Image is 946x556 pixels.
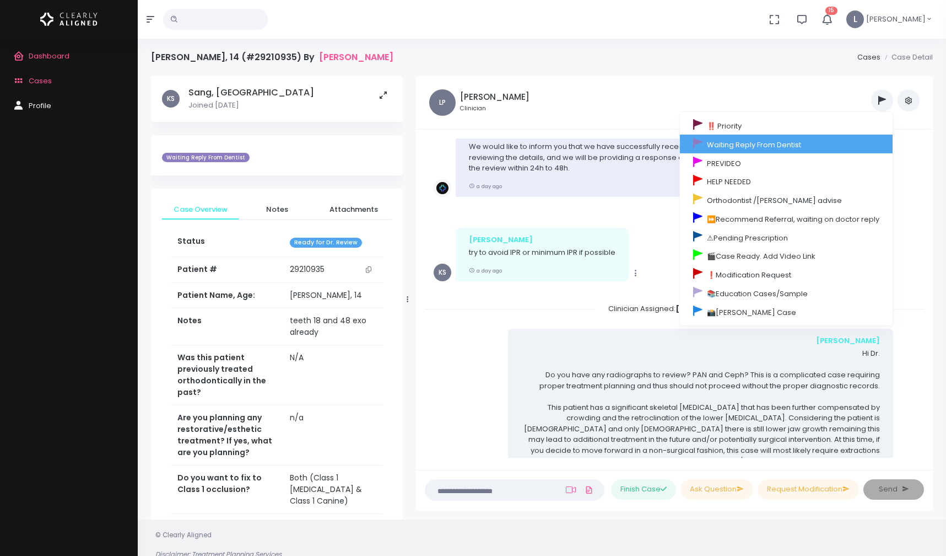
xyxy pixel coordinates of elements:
a: ❗Modification Request [680,265,893,284]
a: 🎬Case Ready. Add Video Link [680,247,893,265]
p: Hi Dr. Do you have any radiographs to review? PAN and Ceph? This is a complicated case requiring ... [521,348,880,488]
a: ⚠Pending Prescription [680,228,893,247]
td: 29210935 [283,257,383,282]
span: Ready for Dr. Review [290,238,362,248]
li: Case Detail [880,52,933,63]
a: Add Loom Video [564,485,578,494]
span: 15 [825,7,837,15]
th: Status [171,229,283,257]
th: Patient # [171,257,283,283]
td: teeth 18 and 48 exo already [283,308,383,345]
button: Finish Case [611,479,676,500]
div: [PERSON_NAME] [469,234,615,245]
a: ⏩Recommend Referral, waiting on doctor reply [680,209,893,228]
th: Notes [171,308,283,345]
span: Cases [29,76,52,86]
small: a day ago [469,183,502,190]
td: [PERSON_NAME], 14 [283,283,383,308]
a: 📸[PERSON_NAME] Case [680,302,893,321]
h5: Sang, [GEOGRAPHIC_DATA] [188,87,314,98]
a: PREVIDEO [680,153,893,172]
a: Add Files [582,480,596,500]
div: scrollable content [151,76,403,523]
img: Logo Horizontal [40,8,98,31]
span: KS [162,90,180,108]
span: Profile [29,100,51,111]
p: try to avoid IPR or minimum IPR if possible [469,247,615,258]
td: Both (Class 1 [MEDICAL_DATA] & Class 1 Canine) [283,466,383,514]
a: Waiting Reply From Dentist [680,135,893,153]
span: Attachments [324,204,383,215]
a: ‼️ Priority [680,116,893,135]
span: Case Overview [171,204,230,215]
span: Waiting Reply From Dentist [162,153,250,163]
button: Request Modification [758,479,859,500]
b: [PERSON_NAME] [675,303,740,314]
h5: [PERSON_NAME] [460,92,529,102]
div: scrollable content [425,138,924,458]
th: Are you planning any restorative/esthetic treatment? If yes, what are you planning? [171,405,283,466]
a: [PERSON_NAME] [319,52,393,62]
span: Notes [247,204,306,215]
div: [PERSON_NAME] [521,335,880,346]
small: Clinician [460,104,529,113]
a: Orthodontist /[PERSON_NAME] advise [680,191,893,210]
small: a day ago [469,267,502,274]
a: Cases [857,52,880,62]
h4: [PERSON_NAME], 14 (#29210935) By [151,52,393,62]
span: L [846,10,864,28]
span: Dashboard [29,51,69,61]
span: KS [434,264,451,281]
button: Ask Question [680,479,753,500]
th: Do you want to fix to Class 1 occlusion? [171,466,283,514]
th: Was this patient previously treated orthodontically in the past? [171,345,283,405]
p: Joined [DATE] [188,100,314,111]
a: HELP NEEDED [680,172,893,191]
td: N/A [283,345,383,405]
td: n/a [283,405,383,466]
span: LP [429,89,456,116]
span: [PERSON_NAME] [866,14,926,25]
th: Patient Name, Age: [171,283,283,308]
span: Clinician Assigned: [595,300,754,317]
a: 📚Education Cases/Sample [680,284,893,302]
p: Dear Dr. We would like to inform you that we have successfully received your case. Our team is cu... [469,131,828,174]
